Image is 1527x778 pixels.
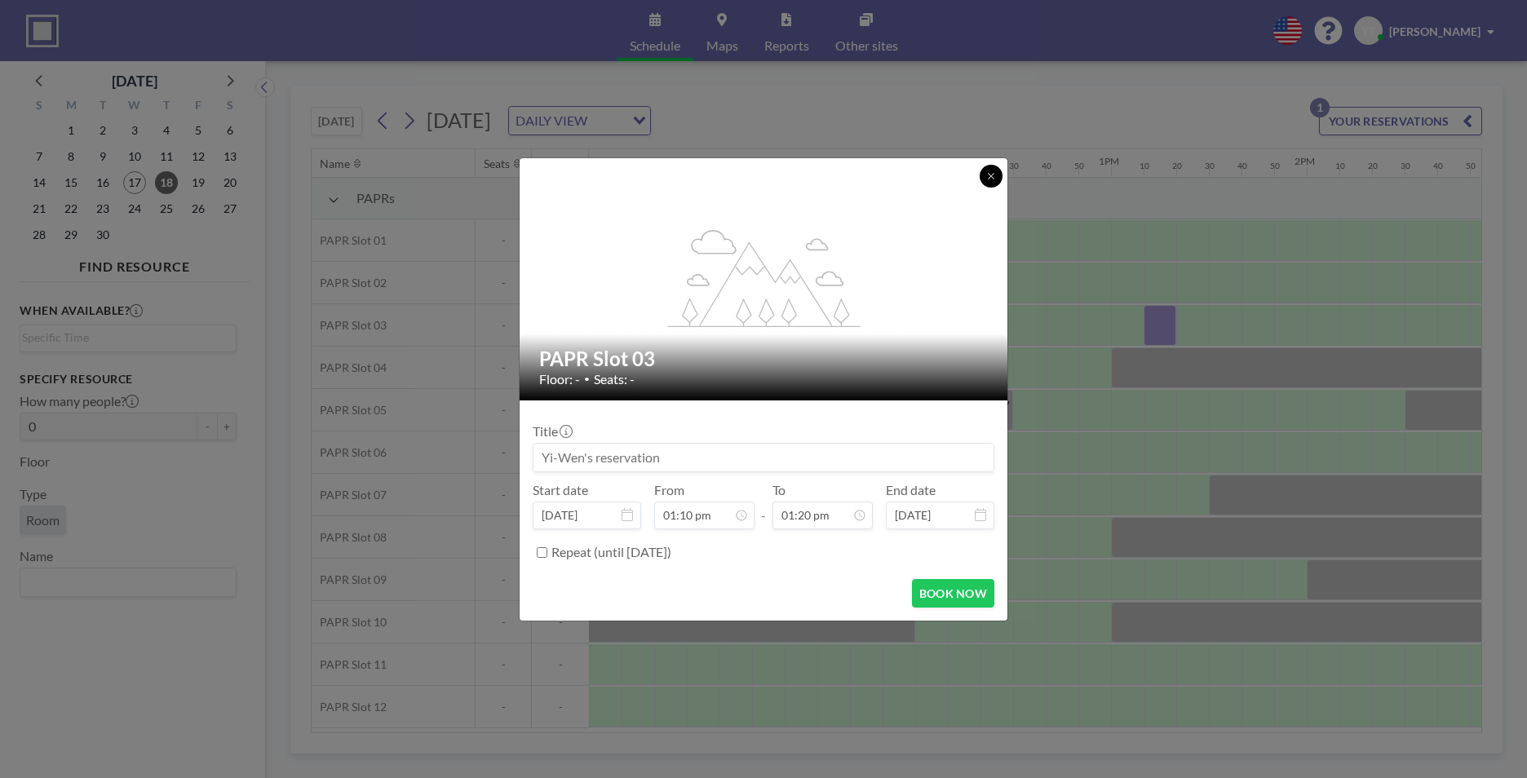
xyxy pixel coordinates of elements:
label: Title [533,423,571,440]
span: - [761,488,766,524]
input: Yi-Wen's reservation [533,444,994,471]
button: BOOK NOW [912,579,994,608]
g: flex-grow: 1.2; [668,228,861,326]
h2: PAPR Slot 03 [539,347,989,371]
span: Floor: - [539,371,580,387]
label: From [654,482,684,498]
label: Repeat (until [DATE]) [551,544,671,560]
label: Start date [533,482,588,498]
span: • [584,373,590,385]
label: To [772,482,786,498]
span: Seats: - [594,371,635,387]
label: End date [886,482,936,498]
